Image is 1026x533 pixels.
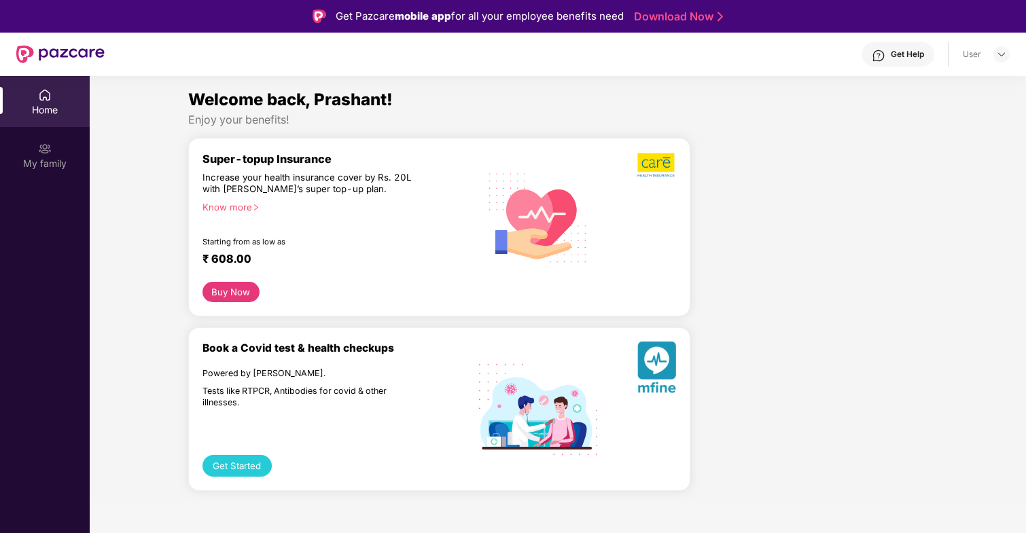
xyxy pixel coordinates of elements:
img: b5dec4f62d2307b9de63beb79f102df3.png [637,152,676,178]
div: Powered by [PERSON_NAME]. [202,368,420,380]
div: Know more [202,202,471,211]
div: Starting from as low as [202,237,421,246]
div: Super-topup Insurance [202,152,479,166]
img: Logo [313,10,326,23]
div: ₹ 608.00 [202,252,465,268]
img: svg+xml;base64,PHN2ZyBpZD0iSG9tZSIgeG1sbnM9Imh0dHA6Ly93d3cudzMub3JnLzIwMDAvc3ZnIiB3aWR0aD0iMjAiIG... [38,88,52,102]
div: Get Help [891,49,924,60]
div: Book a Covid test & health checkups [202,342,479,354]
button: Buy Now [202,282,260,302]
img: svg+xml;base64,PHN2ZyBpZD0iSGVscC0zMngzMiIgeG1sbnM9Imh0dHA6Ly93d3cudzMub3JnLzIwMDAvc3ZnIiB3aWR0aD... [872,49,885,62]
img: svg+xml;base64,PHN2ZyB4bWxucz0iaHR0cDovL3d3dy53My5vcmcvMjAwMC9zdmciIHhtbG5zOnhsaW5rPSJodHRwOi8vd3... [479,157,597,277]
div: Enjoy your benefits! [188,113,927,127]
span: Welcome back, Prashant! [188,90,393,109]
div: Increase your health insurance cover by Rs. 20L with [PERSON_NAME]’s super top-up plan. [202,172,420,196]
img: New Pazcare Logo [16,45,105,63]
img: svg+xml;base64,PHN2ZyBpZD0iRHJvcGRvd24tMzJ4MzIiIHhtbG5zPSJodHRwOi8vd3d3LnczLm9yZy8yMDAwL3N2ZyIgd2... [996,49,1007,60]
button: Get Started [202,455,272,477]
img: svg+xml;base64,PHN2ZyB4bWxucz0iaHR0cDovL3d3dy53My5vcmcvMjAwMC9zdmciIHdpZHRoPSIxOTIiIGhlaWdodD0iMT... [479,364,597,455]
img: svg+xml;base64,PHN2ZyB4bWxucz0iaHR0cDovL3d3dy53My5vcmcvMjAwMC9zdmciIHhtbG5zOnhsaW5rPSJodHRwOi8vd3... [637,342,676,398]
div: Tests like RTPCR, Antibodies for covid & other illnesses. [202,386,420,408]
div: Get Pazcare for all your employee benefits need [336,8,624,24]
img: Stroke [718,10,723,24]
span: right [252,204,260,211]
div: User [963,49,981,60]
img: svg+xml;base64,PHN2ZyB3aWR0aD0iMjAiIGhlaWdodD0iMjAiIHZpZXdCb3g9IjAgMCAyMCAyMCIgZmlsbD0ibm9uZSIgeG... [38,142,52,155]
strong: mobile app [395,10,451,22]
a: Download Now [634,10,719,24]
